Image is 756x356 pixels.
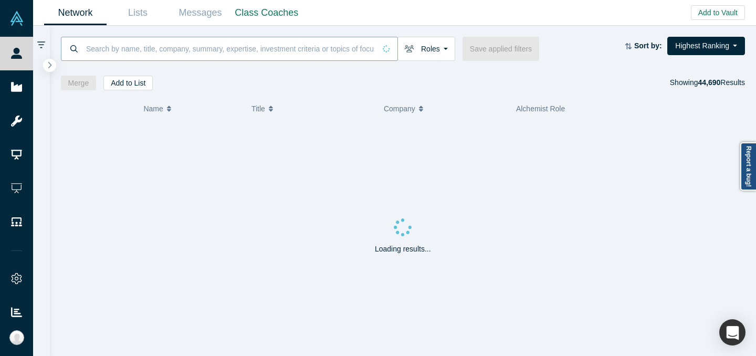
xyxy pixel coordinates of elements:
p: Loading results... [375,244,431,255]
a: Report a bug! [740,142,756,191]
a: Network [44,1,107,25]
a: Lists [107,1,169,25]
span: Title [251,98,265,120]
input: Search by name, title, company, summary, expertise, investment criteria or topics of focus [85,36,375,61]
button: Roles [397,37,455,61]
strong: Sort by: [634,41,662,50]
button: Company [384,98,505,120]
button: Save applied filters [463,37,539,61]
button: Add to List [103,76,153,90]
span: Name [143,98,163,120]
span: Alchemist Role [516,104,565,113]
button: Title [251,98,373,120]
div: Showing [670,76,745,90]
button: Name [143,98,240,120]
img: Alchemist Vault Logo [9,11,24,26]
strong: 44,690 [698,78,720,87]
button: Merge [61,76,97,90]
span: Results [698,78,745,87]
a: Messages [169,1,232,25]
a: Class Coaches [232,1,302,25]
button: Highest Ranking [667,37,745,55]
img: Ally Hoang's Account [9,330,24,345]
button: Add to Vault [691,5,745,20]
span: Company [384,98,415,120]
